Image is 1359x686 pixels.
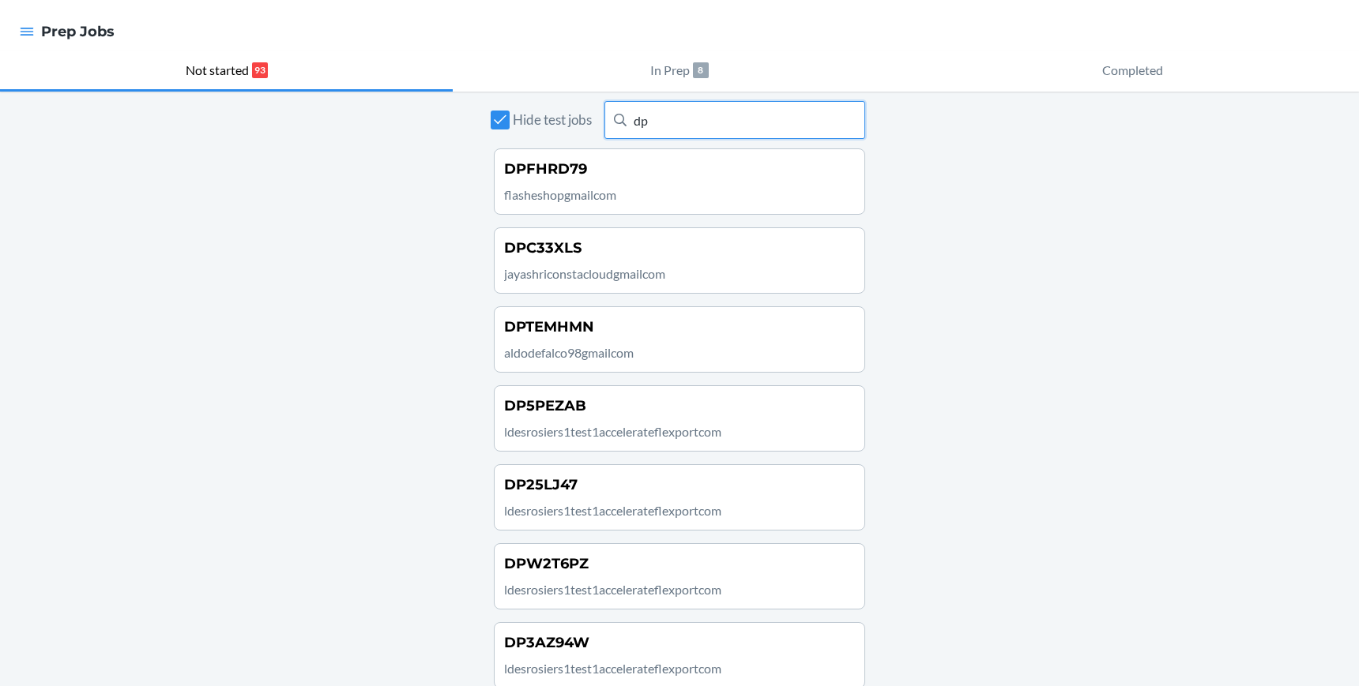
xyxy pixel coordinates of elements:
h4: DP25LJ47 [504,474,578,495]
a: DP5PEZABldesrosiers1test1accelerateflexportcom [494,385,865,452]
p: 8 [693,62,709,78]
p: flasheshopgmailcom [504,186,855,204]
h4: DPTEMHMN [504,317,594,337]
input: Hide test jobs [491,111,510,129]
h4: DPFHRD79 [504,159,587,179]
a: DPFHRD79flasheshopgmailcom [494,148,865,215]
h4: DP3AZ94W [504,632,589,653]
a: DP25LJ47ldesrosiers1test1accelerateflexportcom [494,464,865,530]
h4: Prep Jobs [41,21,115,42]
button: In Prep8 [453,51,905,92]
input: Search Prep Jobs [604,101,865,139]
h4: DPW2T6PZ [504,553,589,574]
p: 93 [252,62,268,78]
p: Completed [1102,61,1163,80]
p: aldodefalco98gmailcom [504,343,855,362]
a: DPC33XLSjayashriconstacloudgmailcom [494,227,865,294]
a: DPTEMHMNaldodefalco98gmailcom [494,306,865,373]
p: ldesrosiers1test1accelerateflexportcom [504,501,855,520]
h4: DPC33XLS [504,238,582,258]
p: Not started [186,61,249,80]
a: DPW2T6PZldesrosiers1test1accelerateflexportcom [494,543,865,609]
h4: DP5PEZAB [504,395,586,416]
p: ldesrosiers1test1accelerateflexportcom [504,580,855,599]
button: Completed [906,51,1359,92]
span: Hide test jobs [513,110,592,130]
p: jayashriconstacloudgmailcom [504,264,855,283]
p: ldesrosiers1test1accelerateflexportcom [504,659,855,678]
p: In Prep [650,61,690,80]
p: ldesrosiers1test1accelerateflexportcom [504,422,855,441]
